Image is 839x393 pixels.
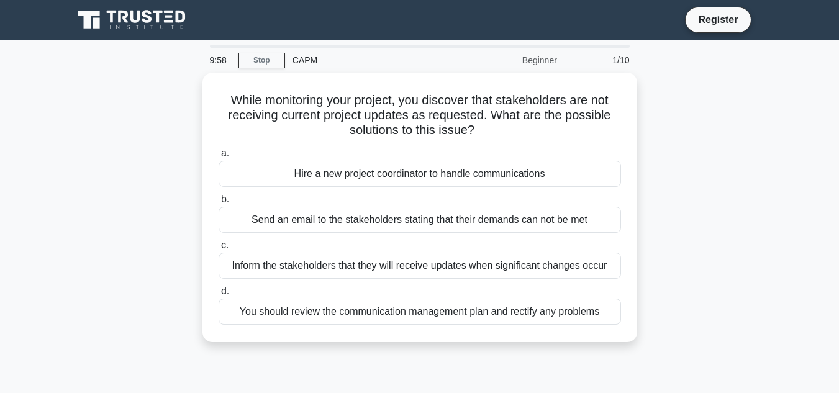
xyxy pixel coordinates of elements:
[565,48,637,73] div: 1/10
[456,48,565,73] div: Beginner
[217,93,622,138] h5: While monitoring your project, you discover that stakeholders are not receiving current project u...
[221,194,229,204] span: b.
[691,12,745,27] a: Register
[221,148,229,158] span: a.
[285,48,456,73] div: CAPM
[202,48,238,73] div: 9:58
[221,240,229,250] span: c.
[221,286,229,296] span: d.
[219,161,621,187] div: Hire a new project coordinator to handle communications
[238,53,285,68] a: Stop
[219,253,621,279] div: Inform the stakeholders that they will receive updates when significant changes occur
[219,299,621,325] div: You should review the communication management plan and rectify any problems
[219,207,621,233] div: Send an email to the stakeholders stating that their demands can not be met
